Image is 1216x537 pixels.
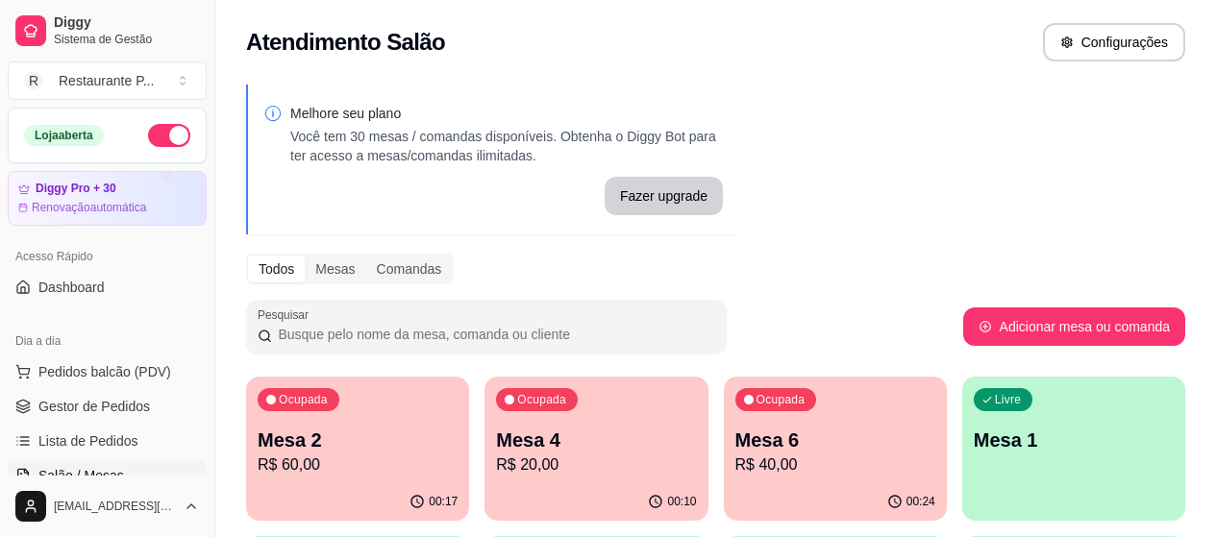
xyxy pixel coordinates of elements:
a: Salão / Mesas [8,460,207,491]
div: Mesas [305,256,365,282]
div: Todos [248,256,305,282]
button: Configurações [1043,23,1185,61]
button: Alterar Status [148,124,190,147]
div: Loja aberta [24,125,104,146]
p: Livre [995,392,1022,407]
button: OcupadaMesa 6R$ 40,0000:24 [724,377,947,521]
button: OcupadaMesa 2R$ 60,0000:17 [246,377,469,521]
a: Dashboard [8,272,207,303]
button: OcupadaMesa 4R$ 20,0000:10 [484,377,707,521]
p: Mesa 6 [735,427,935,453]
p: 00:24 [906,494,935,509]
a: Diggy Pro + 30Renovaçãoautomática [8,171,207,226]
input: Pesquisar [272,325,715,344]
p: 00:10 [667,494,696,509]
div: Dia a dia [8,326,207,356]
span: Dashboard [38,278,105,297]
span: Pedidos balcão (PDV) [38,362,171,381]
p: R$ 20,00 [496,453,696,476]
p: Mesa 4 [496,427,696,453]
p: Você tem 30 mesas / comandas disponíveis. Obtenha o Diggy Bot para ter acesso a mesas/comandas il... [290,127,723,165]
p: Ocupada [279,392,328,407]
article: Diggy Pro + 30 [36,182,116,196]
button: Pedidos balcão (PDV) [8,356,207,387]
span: Salão / Mesas [38,466,124,485]
p: Ocupada [757,392,806,407]
label: Pesquisar [258,306,315,323]
button: Adicionar mesa ou comanda [963,307,1185,346]
button: Fazer upgrade [605,177,723,215]
button: [EMAIL_ADDRESS][DOMAIN_NAME] [8,483,207,529]
p: R$ 60,00 [258,453,458,476]
span: R [24,71,43,90]
div: Restaurante P ... [59,71,154,90]
span: Diggy [54,14,199,32]
span: Sistema de Gestão [54,32,199,47]
p: Ocupada [517,392,566,407]
span: Lista de Pedidos [38,431,138,451]
a: Gestor de Pedidos [8,391,207,422]
button: LivreMesa 1 [962,377,1185,521]
p: R$ 40,00 [735,453,935,476]
article: Renovação automática [32,200,146,215]
h2: Atendimento Salão [246,27,445,58]
p: Mesa 2 [258,427,458,453]
p: 00:17 [429,494,458,509]
p: Melhore seu plano [290,104,723,123]
p: Mesa 1 [974,427,1174,453]
div: Comandas [366,256,453,282]
a: DiggySistema de Gestão [8,8,207,54]
button: Select a team [8,61,207,100]
span: [EMAIL_ADDRESS][DOMAIN_NAME] [54,499,176,514]
a: Lista de Pedidos [8,426,207,456]
span: Gestor de Pedidos [38,397,150,416]
div: Acesso Rápido [8,241,207,272]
